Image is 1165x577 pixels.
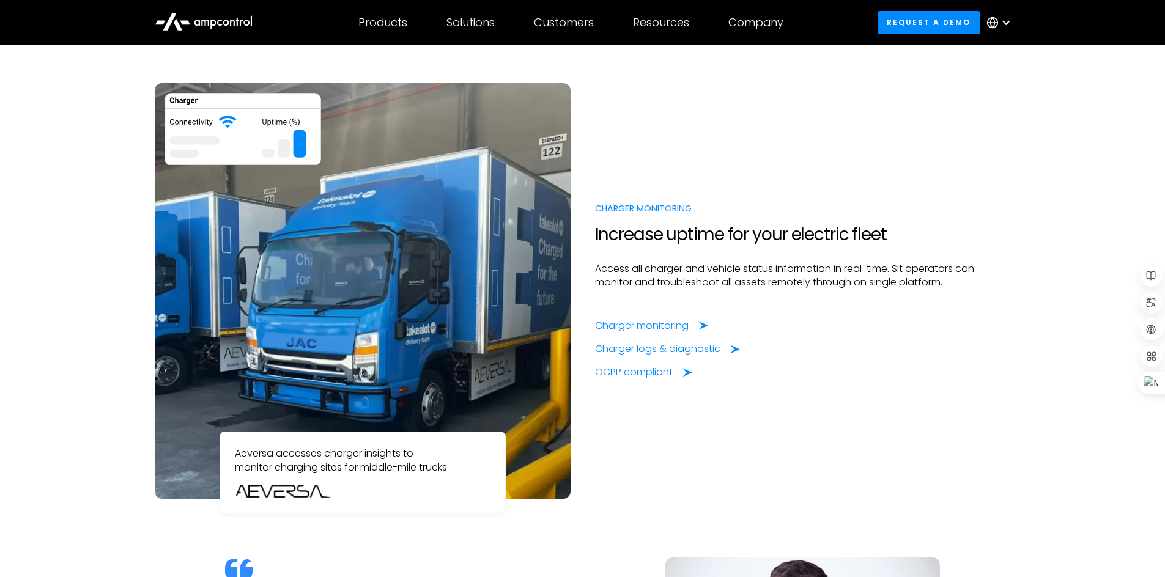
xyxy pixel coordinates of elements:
div: Products [358,16,407,29]
div: Customers [534,16,594,29]
div: Solutions [446,16,495,29]
div: Resources [633,16,689,29]
a: Charger logs & diagnostic [595,342,740,356]
div: Charger logs & diagnostic [595,342,720,356]
div: Charger monitoring [595,319,689,333]
p: Aeversa accesses charger insights to monitor charging sites for middle-mile trucks [235,447,490,474]
div: OCPP compliant [595,366,673,379]
a: OCPP compliant [595,366,692,379]
a: Request a demo [878,11,980,34]
a: Charger monitoring [595,319,708,333]
div: Company [728,16,783,29]
p: Access all charger and vehicle status information in real-time. Sit operators can monitor and tro... [595,262,1011,290]
div: Charger Monitoring [595,202,1011,215]
h2: Increase uptime for your electric fleet [595,224,1011,245]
